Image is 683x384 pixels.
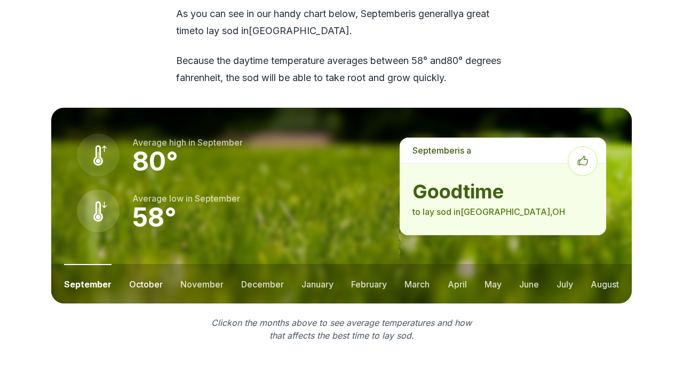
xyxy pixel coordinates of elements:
span: september [412,145,458,156]
button: june [519,264,539,303]
p: Click on the months above to see average temperatures and how that affects the best time to lay sod. [205,316,478,342]
button: october [129,264,163,303]
p: to lay sod in [GEOGRAPHIC_DATA] , OH [412,205,593,218]
button: august [591,264,619,303]
button: february [351,264,387,303]
p: Average high in [132,136,243,149]
div: As you can see in our handy chart below, is generally a great time to lay sod in [GEOGRAPHIC_DATA] . [176,5,507,86]
p: Because the daytime temperature averages between 58 ° and 80 ° degrees fahrenheit, the sod will b... [176,52,507,86]
button: april [448,264,467,303]
button: november [180,264,224,303]
button: july [557,264,573,303]
span: september [195,193,240,204]
button: march [404,264,430,303]
span: september [361,8,409,19]
span: september [197,137,243,148]
strong: 58 ° [132,202,177,233]
button: may [485,264,502,303]
button: december [241,264,284,303]
button: january [301,264,333,303]
p: Average low in [132,192,240,205]
strong: 80 ° [132,146,178,177]
p: is a [400,138,606,163]
strong: good time [412,181,593,202]
button: september [64,264,112,303]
